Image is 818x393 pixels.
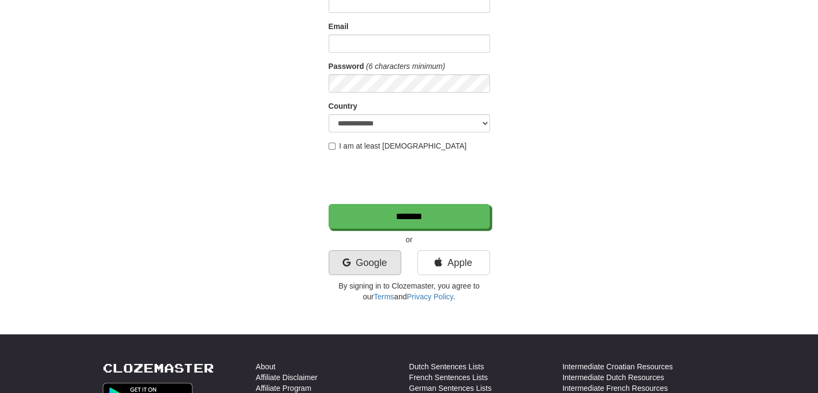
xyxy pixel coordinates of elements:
[329,61,364,72] label: Password
[329,250,401,275] a: Google
[374,292,394,301] a: Terms
[256,361,276,372] a: About
[329,280,490,302] p: By signing in to Clozemaster, you agree to our and .
[409,361,484,372] a: Dutch Sentences Lists
[563,372,664,383] a: Intermediate Dutch Resources
[329,143,336,150] input: I am at least [DEMOGRAPHIC_DATA]
[563,361,673,372] a: Intermediate Croatian Resources
[407,292,453,301] a: Privacy Policy
[329,141,467,151] label: I am at least [DEMOGRAPHIC_DATA]
[409,372,488,383] a: French Sentences Lists
[329,101,358,111] label: Country
[329,234,490,245] p: or
[103,361,214,375] a: Clozemaster
[329,157,492,199] iframe: reCAPTCHA
[417,250,490,275] a: Apple
[256,372,318,383] a: Affiliate Disclaimer
[366,62,445,71] em: (6 characters minimum)
[329,21,348,32] label: Email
